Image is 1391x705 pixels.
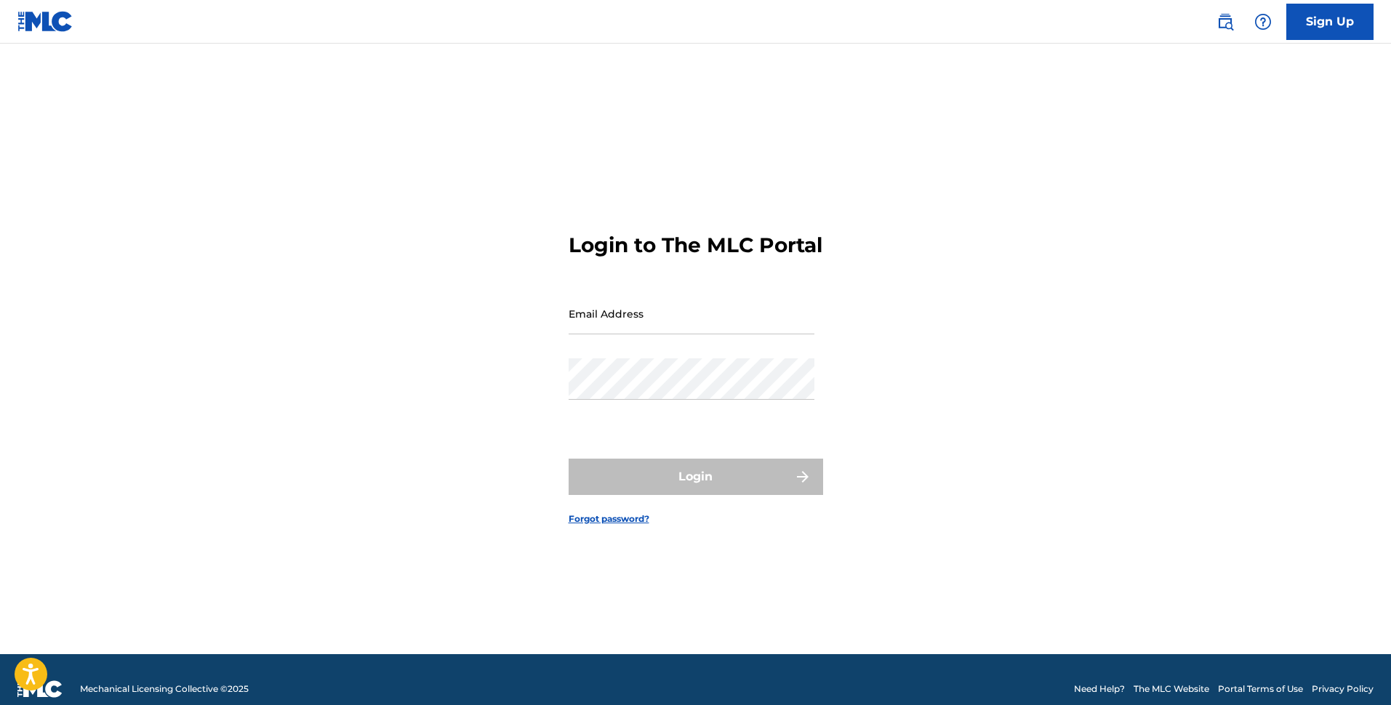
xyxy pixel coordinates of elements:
a: The MLC Website [1134,682,1209,696]
a: Privacy Policy [1312,682,1374,696]
iframe: Chat Widget [1318,635,1391,705]
a: Need Help? [1074,682,1125,696]
a: Public Search [1211,7,1240,36]
img: help [1254,13,1272,31]
img: search [1216,13,1234,31]
a: Portal Terms of Use [1218,682,1303,696]
img: MLC Logo [17,11,73,32]
div: Help [1248,7,1278,36]
a: Forgot password? [569,512,649,525]
a: Sign Up [1286,4,1374,40]
span: Mechanical Licensing Collective © 2025 [80,682,249,696]
h3: Login to The MLC Portal [569,233,822,258]
img: logo [17,680,63,698]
